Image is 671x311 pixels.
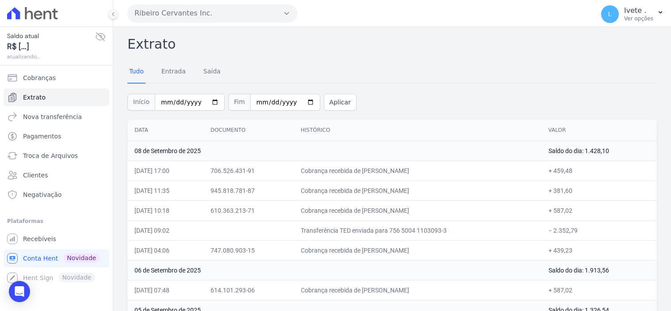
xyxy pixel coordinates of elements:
[4,230,109,248] a: Recebíveis
[127,141,541,161] td: 08 de Setembro de 2025
[127,280,203,300] td: [DATE] 07:48
[541,180,657,200] td: + 381,60
[23,73,56,82] span: Cobranças
[202,61,222,84] a: Saída
[541,280,657,300] td: + 587,02
[23,112,82,121] span: Nova transferência
[7,41,95,53] span: R$ [...]
[127,94,155,111] span: Início
[228,94,250,111] span: Fim
[127,180,203,200] td: [DATE] 11:35
[541,119,657,141] th: Valor
[127,161,203,180] td: [DATE] 17:00
[541,260,657,280] td: Saldo do dia: 1.913,56
[294,119,541,141] th: Histórico
[294,220,541,240] td: Transferência TED enviada para 756 5004 1103093-3
[541,220,657,240] td: − 2.352,79
[23,93,46,102] span: Extrato
[203,161,294,180] td: 706.526.431-91
[23,234,56,243] span: Recebíveis
[541,161,657,180] td: + 459,48
[7,53,95,61] span: atualizando...
[608,11,612,17] span: I.
[23,132,61,141] span: Pagamentos
[127,220,203,240] td: [DATE] 09:02
[4,186,109,203] a: Negativação
[4,127,109,145] a: Pagamentos
[4,166,109,184] a: Clientes
[541,200,657,220] td: + 587,02
[203,180,294,200] td: 945.818.781-87
[4,69,109,87] a: Cobranças
[324,94,357,111] button: Aplicar
[4,88,109,106] a: Extrato
[4,147,109,165] a: Troca de Arquivos
[4,108,109,126] a: Nova transferência
[541,141,657,161] td: Saldo do dia: 1.428,10
[594,2,671,27] button: I. Ivete . Ver opções
[4,250,109,267] a: Conta Hent Novidade
[63,253,100,263] span: Novidade
[7,31,95,41] span: Saldo atual
[624,6,653,15] p: Ivete .
[294,200,541,220] td: Cobrança recebida de [PERSON_NAME]
[203,119,294,141] th: Documento
[23,151,78,160] span: Troca de Arquivos
[7,216,106,227] div: Plataformas
[160,61,188,84] a: Entrada
[294,161,541,180] td: Cobrança recebida de [PERSON_NAME]
[203,200,294,220] td: 610.363.213-71
[127,200,203,220] td: [DATE] 10:18
[203,280,294,300] td: 614.101.293-06
[294,180,541,200] td: Cobrança recebida de [PERSON_NAME]
[23,171,48,180] span: Clientes
[624,15,653,22] p: Ver opções
[23,254,58,263] span: Conta Hent
[9,281,30,302] div: Open Intercom Messenger
[127,240,203,260] td: [DATE] 04:06
[127,260,541,280] td: 06 de Setembro de 2025
[23,190,62,199] span: Negativação
[7,69,106,287] nav: Sidebar
[203,240,294,260] td: 747.080.903-15
[294,240,541,260] td: Cobrança recebida de [PERSON_NAME]
[541,240,657,260] td: + 439,23
[127,4,297,22] button: Ribeiro Cervantes Inc.
[127,34,657,54] h2: Extrato
[127,61,146,84] a: Tudo
[294,280,541,300] td: Cobrança recebida de [PERSON_NAME]
[127,119,203,141] th: Data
